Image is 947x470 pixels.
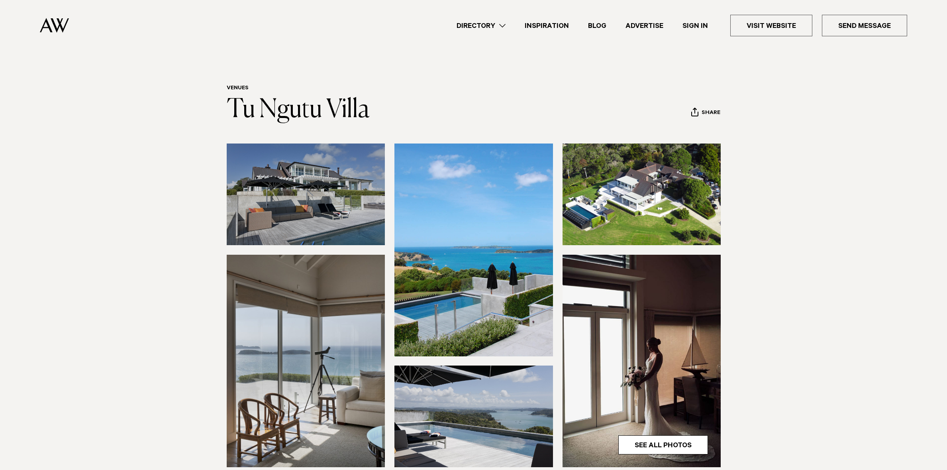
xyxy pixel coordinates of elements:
a: Sign In [673,20,718,31]
span: Share [702,110,720,117]
img: Auckland Weddings Logo [40,18,69,33]
a: Blog [578,20,616,31]
a: Venues [227,85,249,92]
a: Advertise [616,20,673,31]
a: See All Photos [618,435,708,454]
button: Share [691,107,721,119]
a: Visit Website [730,15,812,36]
a: Inspiration [515,20,578,31]
a: Tu Ngutu Villa [227,97,370,123]
a: Directory [447,20,515,31]
a: Send Message [822,15,907,36]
